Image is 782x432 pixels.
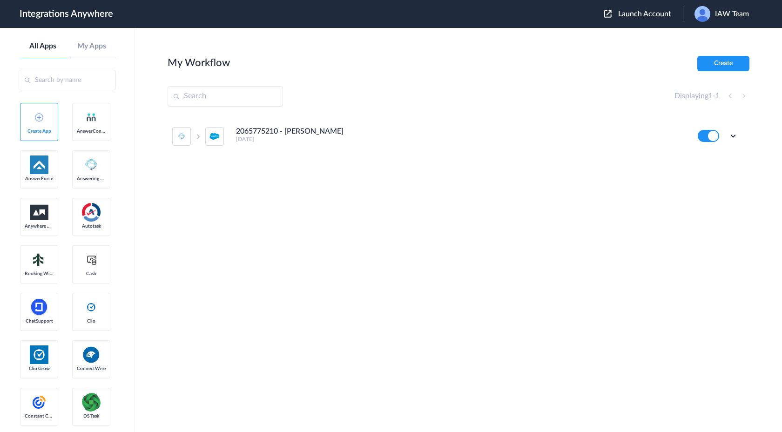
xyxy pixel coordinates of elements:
[25,366,54,371] span: Clio Grow
[86,254,97,265] img: cash-logo.svg
[168,86,283,107] input: Search
[19,70,116,90] input: Search by name
[30,298,48,317] img: chatsupport-icon.svg
[77,271,106,277] span: Cash
[30,393,48,412] img: constant-contact.svg
[82,155,101,174] img: Answering_service.png
[86,302,97,313] img: clio-logo.svg
[30,345,48,364] img: Clio.jpg
[67,42,116,51] a: My Apps
[674,92,720,101] h4: Displaying -
[77,318,106,324] span: Clio
[30,205,48,220] img: aww.png
[236,136,685,142] h5: [DATE]
[25,413,54,419] span: Constant Contact
[77,413,106,419] span: DS Task
[168,57,230,69] h2: My Workflow
[25,176,54,182] span: AnswerForce
[82,203,101,222] img: autotask.png
[694,6,710,22] img: user.png
[604,10,683,19] button: Launch Account
[708,92,713,100] span: 1
[697,56,749,71] button: Create
[715,10,749,19] span: IAW Team
[618,10,671,18] span: Launch Account
[25,128,54,134] span: Create App
[77,366,106,371] span: ConnectWise
[20,8,113,20] h1: Integrations Anywhere
[77,223,106,229] span: Autotask
[236,127,344,136] h4: 2065775210 - [PERSON_NAME]
[25,223,54,229] span: Anywhere Works
[30,251,48,268] img: Setmore_Logo.svg
[25,318,54,324] span: ChatSupport
[35,113,43,121] img: add-icon.svg
[715,92,720,100] span: 1
[604,10,612,18] img: launch-acct-icon.svg
[77,176,106,182] span: Answering Service
[19,42,67,51] a: All Apps
[82,345,101,364] img: connectwise.png
[86,112,97,123] img: answerconnect-logo.svg
[30,155,48,174] img: af-app-logo.svg
[82,393,101,412] img: distributedSource.png
[25,271,54,277] span: Booking Widget
[77,128,106,134] span: AnswerConnect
